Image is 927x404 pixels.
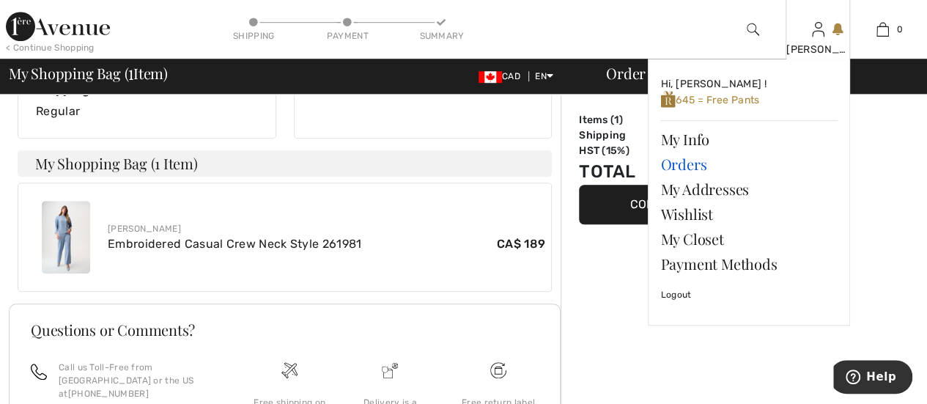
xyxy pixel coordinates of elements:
img: Canadian Dollar [479,71,502,83]
a: My Info [660,127,838,152]
img: Free shipping on orders over $99 [490,362,506,378]
span: Hi, [PERSON_NAME] ! [660,78,767,90]
p: Call us Toll-Free from [GEOGRAPHIC_DATA] or the US at [59,361,222,400]
iframe: Opens a widget where you can find more information [833,360,912,397]
span: My Shopping Bag ( Item) [9,66,168,81]
div: [PERSON_NAME] [108,222,545,235]
a: Payment Methods [660,251,838,276]
td: HST (15%) [579,143,661,158]
img: call [31,364,47,380]
a: [PHONE_NUMBER] [68,389,149,399]
a: 0 [851,21,915,38]
a: Logout [660,276,838,313]
img: My Bag [876,21,889,38]
img: My Info [812,21,824,38]
img: search the website [747,21,759,38]
a: Wishlist [660,202,838,227]
a: Sign In [812,22,824,36]
span: 1 [128,62,133,81]
span: 645 = Free Pants [660,94,759,106]
a: My Addresses [660,177,838,202]
div: Shipping [232,29,276,43]
div: Order Summary [588,66,918,81]
span: 1 [614,114,618,126]
img: Embroidered Casual Crew Neck Style 261981 [42,201,90,273]
div: Regular [36,83,258,120]
div: Summary [419,29,463,43]
td: Items ( ) [579,112,661,128]
span: 0 [896,23,902,36]
div: Payment [325,29,369,43]
span: EN [535,71,553,81]
span: CAD [479,71,526,81]
div: < Continue Shopping [6,41,95,54]
a: Orders [660,152,838,177]
span: CA$ 189 [497,235,545,253]
a: Hi, [PERSON_NAME] ! 645 = Free Pants [660,71,838,114]
img: Free shipping on orders over $99 [281,362,298,378]
td: Shipping [579,128,661,143]
a: Embroidered Casual Crew Neck Style 261981 [108,237,361,251]
img: Delivery is a breeze since we pay the duties! [382,362,398,378]
a: My Closet [660,227,838,251]
img: loyalty_logo_r.svg [660,90,676,109]
h3: Questions or Comments? [31,323,539,337]
button: Continue Shopping [579,185,799,224]
h4: My Shopping Bag (1 Item) [18,150,552,177]
img: 1ère Avenue [6,12,110,41]
div: [PERSON_NAME] [786,42,850,57]
td: Total [579,158,661,185]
